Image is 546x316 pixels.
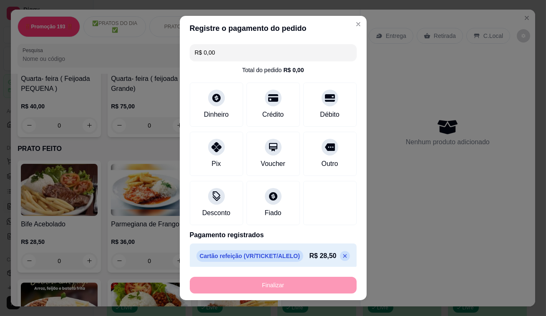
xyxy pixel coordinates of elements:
p: R$ 28,50 [309,251,337,261]
div: Desconto [202,208,231,218]
div: Outro [321,159,338,169]
p: Cartão refeição (VR/TICKET/ALELO) [196,250,303,262]
input: Ex.: hambúrguer de cordeiro [195,44,352,61]
div: Dinheiro [204,110,229,120]
p: Pagamento registrados [190,230,357,240]
div: Voucher [261,159,285,169]
div: Fiado [264,208,281,218]
div: Débito [320,110,339,120]
header: Registre o pagamento do pedido [180,16,367,41]
div: Pix [211,159,221,169]
button: Close [352,18,365,31]
div: Total do pedido [242,66,304,74]
div: R$ 0,00 [283,66,304,74]
div: Crédito [262,110,284,120]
